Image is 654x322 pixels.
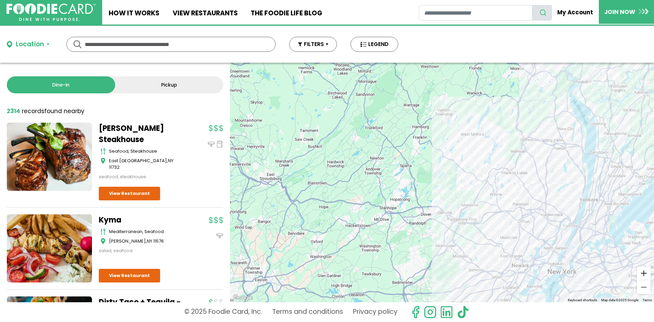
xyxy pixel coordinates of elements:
input: restaurant search [419,5,532,20]
img: pickup_icon.svg [216,141,223,148]
a: [PERSON_NAME] Steakhouse [99,123,184,145]
a: Dine-in [7,76,115,93]
strong: 2314 [7,107,20,115]
a: Privacy policy [353,306,398,319]
button: FILTERS [289,37,337,52]
a: My Account [552,5,599,20]
span: 11732 [109,164,120,170]
img: linkedin.svg [440,306,453,319]
img: FoodieCard; Eat, Drink, Save, Donate [6,3,96,21]
div: Location [16,40,44,49]
span: 11576 [153,238,164,244]
a: Open this area in Google Maps (opens a new window) [232,293,254,302]
img: cutlery_icon.svg [100,228,106,235]
div: found nearby [7,107,84,116]
button: Zoom in [637,266,651,280]
img: cutlery_icon.svg [100,148,106,155]
svg: check us out on facebook [409,306,422,319]
img: map_icon.svg [100,157,106,164]
span: Map data ©2025 Google [601,298,638,302]
span: East [GEOGRAPHIC_DATA] [109,157,167,164]
span: NY [147,238,152,244]
button: Location [7,40,49,49]
div: seafood, steakhouse [109,148,184,155]
a: Terms [642,298,652,302]
a: View Restaurant [99,187,160,200]
p: © 2025 Foodie Card, Inc. [184,306,262,319]
div: , [109,157,184,171]
img: tiktok.svg [456,306,469,319]
button: Keyboard shortcuts [568,298,597,303]
div: Ocean Prime Bar & Restaurant [230,63,654,302]
img: dinein_icon.svg [216,232,223,239]
a: Dirty Taco + Tequila - Patchogue [99,296,184,319]
div: , [109,238,184,245]
div: mediterranean, seafood [109,228,184,235]
a: Kyma [99,214,184,226]
img: dinein_icon.svg [208,141,215,148]
a: View Restaurant [99,269,160,282]
button: LEGEND [351,37,398,52]
span: records [22,107,44,115]
div: salad, seafood [99,247,184,254]
button: search [532,5,552,20]
span: NY [168,157,173,164]
a: Pickup [115,76,223,93]
img: Google [232,293,254,302]
a: Terms and conditions [272,306,343,319]
button: Zoom out [637,280,651,294]
span: [PERSON_NAME] [109,238,146,244]
img: map_icon.svg [100,238,106,245]
div: seafood, steakhouse [99,173,184,180]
